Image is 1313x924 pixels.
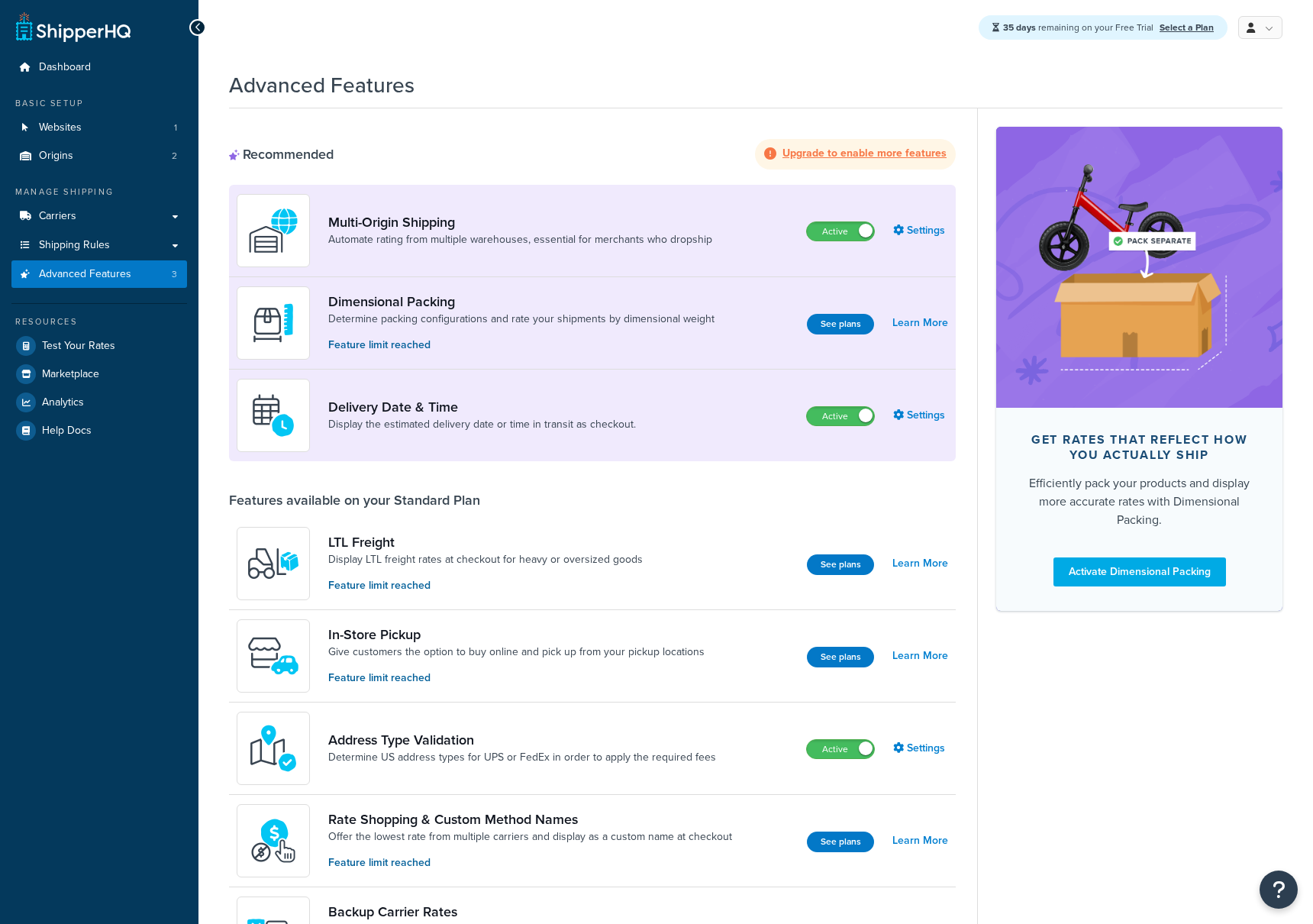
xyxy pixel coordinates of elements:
a: Dashboard [11,53,187,82]
a: Determine US address types for UPS or FedEx in order to apply the required fees [328,750,716,765]
a: Rate Shopping & Custom Method Names [328,811,732,828]
img: y79ZsPf0fXUFUhFXDzUgf+ktZg5F2+ohG75+v3d2s1D9TjoU8PiyCIluIjV41seZevKCRuEjTPPOKHJsQcmKCXGdfprl3L4q7... [247,537,300,590]
div: Efficiently pack your products and display more accurate rates with Dimensional Packing. [1021,474,1258,529]
li: Origins [11,142,187,170]
li: Websites [11,114,187,142]
p: Feature limit reached [328,670,705,687]
img: DTVBYsAAAAAASUVORK5CYII= [247,296,300,350]
a: Learn More [892,312,948,334]
span: Websites [39,121,82,134]
a: Marketplace [11,360,187,388]
a: Settings [893,405,948,426]
img: gfkeb5ejjkALwAAAABJRU5ErkJggg== [247,389,300,442]
a: Activate Dimensional Packing [1053,557,1226,586]
p: Feature limit reached [328,855,732,871]
a: Settings [893,220,948,241]
a: Determine packing configurations and rate your shipments by dimensional weight [328,312,715,327]
a: Analytics [11,389,187,416]
img: kIG8fy0lQAAAABJRU5ErkJggg== [247,722,300,775]
span: Carriers [39,210,76,223]
a: Test Your Rates [11,332,187,360]
a: Give customers the option to buy online and pick up from your pickup locations [328,645,705,660]
a: Delivery Date & Time [328,399,636,415]
img: wfgcfpwTIucLEAAAAASUVORK5CYII= [247,629,300,683]
a: Display LTL freight rates at checkout for heavy or oversized goods [328,552,643,567]
span: 2 [172,150,177,163]
img: WatD5o0RtDAAAAAElFTkSuQmCC [247,204,300,257]
strong: Upgrade to enable more features [782,145,947,161]
p: Feature limit reached [328,337,715,354]
a: Address Type Validation [328,732,716,748]
img: feature-image-dim-d40ad3071a2b3c8e08177464837368e35600d3c5e73b18a22c1e4bb210dc32ac.png [1019,150,1260,385]
div: Basic Setup [11,97,187,110]
a: LTL Freight [328,534,643,551]
span: Test Your Rates [42,340,115,353]
a: Learn More [892,645,948,667]
a: Learn More [892,830,948,851]
a: Shipping Rules [11,231,187,260]
a: Display the estimated delivery date or time in transit as checkout. [328,417,636,432]
a: Select a Plan [1160,21,1214,34]
button: Open Resource Center [1260,871,1298,909]
a: Multi-Origin Shipping [328,214,712,231]
h1: Advanced Features [229,70,415,100]
div: Get rates that reflect how you actually ship [1021,432,1258,463]
label: Active [807,407,874,425]
div: Resources [11,315,187,328]
a: Settings [893,738,948,759]
a: Origins2 [11,142,187,170]
a: Help Docs [11,417,187,444]
span: remaining on your Free Trial [1003,21,1156,34]
span: Shipping Rules [39,239,110,252]
label: Active [807,222,874,241]
a: See plans [807,832,874,852]
a: Backup Carrier Rates [328,903,721,920]
span: Marketplace [42,368,99,381]
a: Websites1 [11,114,187,142]
div: Recommended [229,146,334,163]
strong: 35 days [1003,21,1036,34]
a: Offer the lowest rate from multiple carriers and display as a custom name at checkout [328,829,732,845]
span: Origins [39,150,73,163]
a: Dimensional Packing [328,293,715,310]
a: Advanced Features3 [11,260,187,289]
li: Advanced Features [11,260,187,289]
a: Learn More [892,553,948,574]
div: Manage Shipping [11,186,187,199]
div: Features available on your Standard Plan [229,492,480,509]
label: Active [807,740,874,758]
img: icon-duo-feat-rate-shopping-ecdd8bed.png [247,814,300,867]
a: See plans [807,554,874,575]
a: Automate rating from multiple warehouses, essential for merchants who dropship [328,232,712,247]
a: See plans [807,314,874,334]
span: Dashboard [39,61,91,74]
p: Feature limit reached [328,577,643,594]
span: Analytics [42,396,84,409]
span: Advanced Features [39,268,131,281]
a: See plans [807,647,874,667]
a: In-Store Pickup [328,626,705,643]
span: 3 [172,268,177,281]
span: 1 [174,121,177,134]
span: Help Docs [42,425,92,438]
a: Carriers [11,202,187,231]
